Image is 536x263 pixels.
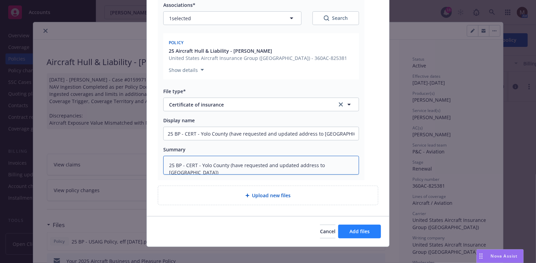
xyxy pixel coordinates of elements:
[338,225,381,238] button: Add files
[491,253,518,259] span: Nova Assist
[320,228,335,235] span: Cancel
[320,225,335,238] button: Cancel
[477,250,485,263] div: Drag to move
[476,249,524,263] button: Nova Assist
[349,228,370,235] span: Add files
